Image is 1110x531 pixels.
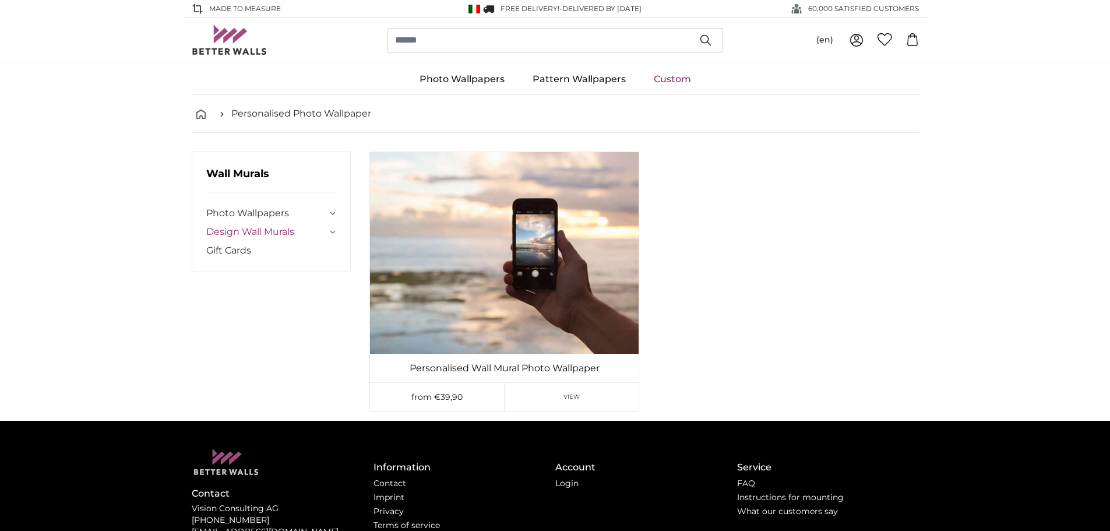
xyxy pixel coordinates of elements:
a: Custom [640,64,705,94]
a: Personalised Photo Wallpaper [231,107,371,121]
a: Privacy [373,506,404,516]
h3: Wall Murals [206,166,337,192]
span: FREE delivery! [501,4,559,13]
h4: Account [555,460,737,474]
a: Terms of service [373,520,440,530]
a: Pattern Wallpapers [519,64,640,94]
a: Photo Wallpapers [206,206,327,220]
h4: Information [373,460,555,474]
span: Delivered by [DATE] [562,4,642,13]
summary: Design Wall Murals [206,225,337,239]
h4: Contact [192,487,373,501]
a: Instructions for mounting [737,492,844,502]
a: Login [555,478,579,488]
span: 60,000 SATISFIED CUSTOMERS [808,3,919,14]
a: Design Wall Murals [206,225,327,239]
a: View [505,383,639,411]
span: View [563,392,580,401]
a: What our customers say [737,506,838,516]
a: FAQ [737,478,755,488]
a: Photo Wallpapers [406,64,519,94]
a: Gift Cards [206,244,337,258]
a: Contact [373,478,406,488]
a: Personalised Wall Mural Photo Wallpaper [372,361,636,375]
summary: Photo Wallpapers [206,206,337,220]
nav: breadcrumbs [192,95,919,133]
a: Imprint [373,492,404,502]
button: (en) [807,30,843,51]
img: Italy [468,5,480,13]
span: Made to Measure [209,3,281,14]
img: Betterwalls [192,25,267,55]
h4: Service [737,460,919,474]
span: - [559,4,642,13]
span: from €39,90 [411,392,463,402]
